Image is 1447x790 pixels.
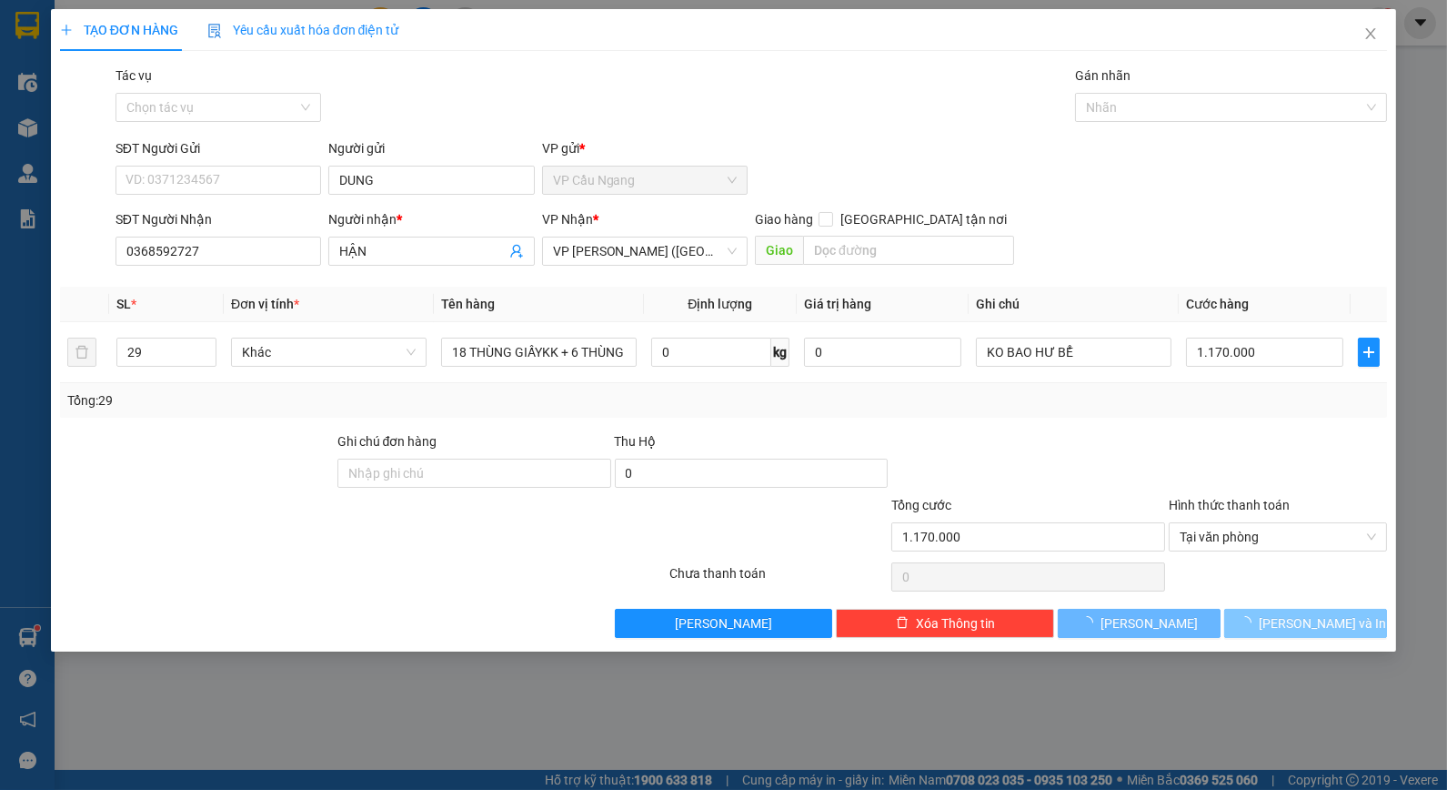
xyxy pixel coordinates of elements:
[1186,297,1249,311] span: Cước hàng
[771,338,789,367] span: kg
[1358,338,1380,367] button: plus
[891,498,951,512] span: Tổng cước
[1169,498,1290,512] label: Hình thức thanh toán
[67,338,96,367] button: delete
[553,167,737,194] span: VP Cầu Ngang
[60,23,178,37] span: TẠO ĐƠN HÀNG
[804,338,961,367] input: 0
[1259,613,1386,633] span: [PERSON_NAME] và In
[116,68,152,83] label: Tác vụ
[916,613,995,633] span: Xóa Thông tin
[1058,609,1221,638] button: [PERSON_NAME]
[1075,68,1130,83] label: Gán nhãn
[328,209,534,229] div: Người nhận
[441,297,495,311] span: Tên hàng
[688,297,752,311] span: Định lượng
[1224,609,1387,638] button: [PERSON_NAME] và In
[804,297,871,311] span: Giá trị hàng
[542,212,593,227] span: VP Nhận
[116,138,321,158] div: SĐT Người Gửi
[441,338,637,367] input: VD: Bàn, Ghế
[969,287,1179,322] th: Ghi chú
[207,24,222,38] img: icon
[207,23,399,37] span: Yêu cầu xuất hóa đơn điện tử
[242,339,416,366] span: Khác
[836,609,1054,638] button: deleteXóa Thông tin
[896,616,909,631] span: delete
[1080,616,1100,629] span: loading
[1180,523,1376,551] span: Tại văn phòng
[1345,9,1396,60] button: Close
[833,209,1014,229] span: [GEOGRAPHIC_DATA] tận nơi
[675,613,772,633] span: [PERSON_NAME]
[542,138,748,158] div: VP gửi
[337,434,437,449] label: Ghi chú đơn hàng
[755,236,803,265] span: Giao
[755,212,813,227] span: Giao hàng
[509,244,524,258] span: user-add
[1239,616,1259,629] span: loading
[615,609,833,638] button: [PERSON_NAME]
[1100,613,1198,633] span: [PERSON_NAME]
[328,138,534,158] div: Người gửi
[553,238,737,265] span: VP Trần Phú (Hàng)
[1359,345,1379,360] span: plus
[231,297,299,311] span: Đơn vị tính
[116,209,321,229] div: SĐT Người Nhận
[668,563,890,595] div: Chưa thanh toán
[67,390,559,410] div: Tổng: 29
[1363,26,1378,41] span: close
[116,297,131,311] span: SL
[976,338,1171,367] input: Ghi Chú
[615,434,657,449] span: Thu Hộ
[60,24,73,36] span: plus
[803,236,1014,265] input: Dọc đường
[337,459,611,488] input: Ghi chú đơn hàng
